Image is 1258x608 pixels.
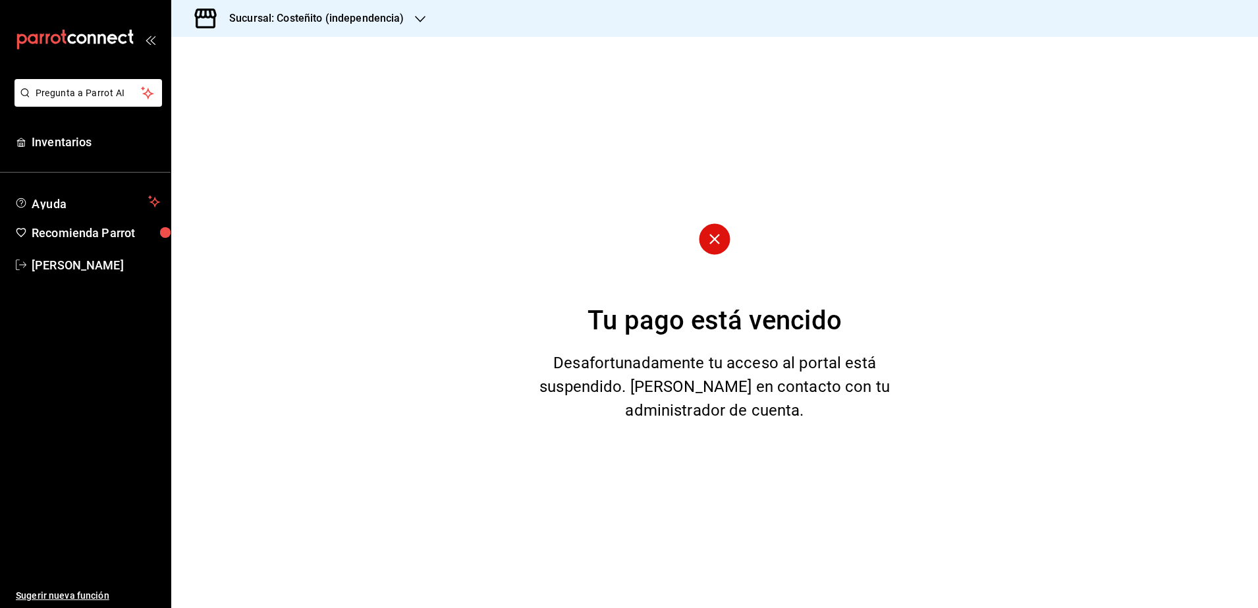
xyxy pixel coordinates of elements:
span: Sugerir nueva función [16,589,160,603]
span: [PERSON_NAME] [32,256,160,274]
div: Tu pago está vencido [588,301,842,341]
a: Pregunta a Parrot AI [9,96,162,109]
button: open_drawer_menu [145,34,155,45]
span: Inventarios [32,133,160,151]
h3: Sucursal: Costeñito (independencia) [219,11,404,26]
span: Ayuda [32,194,143,209]
button: Pregunta a Parrot AI [14,79,162,107]
div: Desafortunadamente tu acceso al portal está suspendido. [PERSON_NAME] en contacto con tu administ... [536,351,894,422]
span: Recomienda Parrot [32,224,160,242]
span: Pregunta a Parrot AI [36,86,142,100]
